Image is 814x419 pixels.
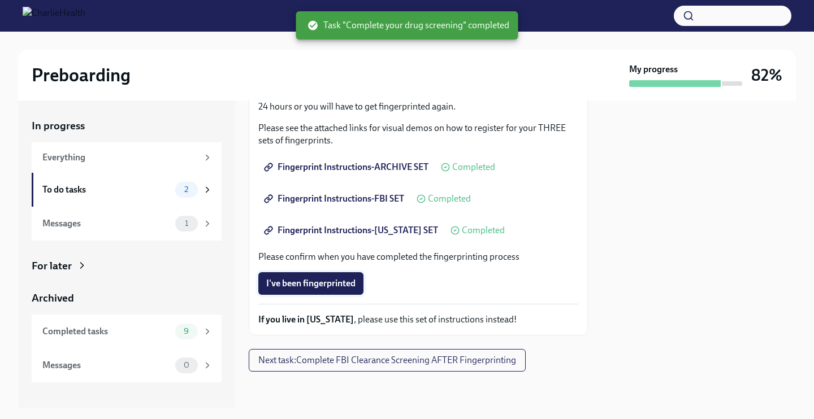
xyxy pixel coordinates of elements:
[258,187,412,210] a: Fingerprint Instructions-FBI SET
[32,259,72,273] div: For later
[452,163,495,172] span: Completed
[266,162,428,173] span: Fingerprint Instructions-ARCHIVE SET
[23,7,85,25] img: CharlieHealth
[258,314,354,325] strong: If you live in [US_STATE]
[32,348,222,382] a: Messages0
[258,156,436,178] a: Fingerprint Instructions-ARCHIVE SET
[177,361,196,369] span: 0
[177,185,195,194] span: 2
[178,219,195,228] span: 1
[42,217,171,230] div: Messages
[32,291,222,305] a: Archived
[42,325,171,338] div: Completed tasks
[258,272,363,295] button: I've been fingerprinted
[32,64,131,86] h2: Preboarding
[258,219,446,242] a: Fingerprint Instructions-[US_STATE] SET
[32,119,222,133] a: In progress
[32,259,222,273] a: For later
[177,327,196,335] span: 9
[32,173,222,207] a: To do tasks2
[42,184,171,196] div: To do tasks
[32,207,222,241] a: Messages1
[258,122,578,147] p: Please see the attached links for visual demos on how to register for your THREE sets of fingerpr...
[32,142,222,173] a: Everything
[249,349,526,372] button: Next task:Complete FBI Clearance Screening AFTER Fingerprinting
[462,226,505,235] span: Completed
[751,65,782,85] h3: 82%
[308,19,509,32] span: Task "Complete your drug screening" completed
[42,151,198,164] div: Everything
[258,251,578,263] p: Please confirm when you have completed the fingerprinting process
[42,359,171,372] div: Messages
[266,278,356,289] span: I've been fingerprinted
[32,315,222,348] a: Completed tasks9
[266,225,438,236] span: Fingerprint Instructions-[US_STATE] SET
[428,194,471,203] span: Completed
[258,355,516,366] span: Next task : Complete FBI Clearance Screening AFTER Fingerprinting
[258,313,578,326] p: , please use this set of instructions instead!
[629,63,678,76] strong: My progress
[266,193,404,204] span: Fingerprint Instructions-FBI SET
